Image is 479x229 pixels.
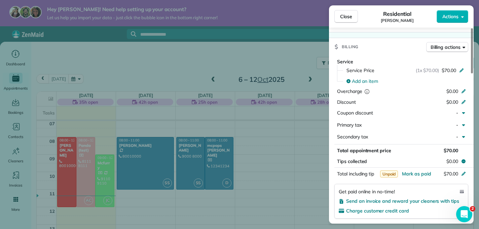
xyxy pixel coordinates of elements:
span: $0.00 [446,99,458,105]
span: 2 [470,206,475,211]
span: Secondary tax [337,134,368,140]
button: Close [334,10,358,23]
span: - [456,122,458,128]
button: Service Price(1x $70.00)$70.00 [342,65,468,76]
span: Mark as paid [402,171,431,177]
span: (1x $70.00) [416,67,439,74]
span: Billing [342,43,359,50]
span: $70.00 [442,67,456,74]
span: $70.00 [444,171,458,177]
span: $0.00 [446,158,458,165]
span: Actions [442,13,458,20]
span: Close [340,13,352,20]
span: $0.00 [446,88,458,94]
span: $70.00 [444,148,458,154]
span: Unpaid [380,170,398,177]
div: Overcharge [337,88,395,95]
span: Charge customer credit card [346,208,409,214]
span: Service [337,59,353,65]
span: Tips collected [337,158,367,165]
span: Add an item [352,78,378,85]
span: [PERSON_NAME] [381,18,414,23]
span: Residential [383,10,412,18]
span: Service Price [346,67,374,74]
span: - [456,134,458,140]
span: Primary tax [337,122,362,128]
iframe: Intercom live chat [456,206,472,222]
span: Total appointment price [337,148,391,154]
span: Billing actions [431,44,460,51]
button: Mark as paid [402,170,431,177]
span: Discount [337,99,356,105]
span: Get paid online in no-time! [339,188,395,195]
button: Add an item [342,76,468,87]
button: Tips collected$0.00 [334,157,468,166]
span: Total including tip [337,171,374,177]
span: - [456,110,458,116]
span: Send an invoice and reward your cleaners with tips [346,198,459,204]
span: Coupon discount [337,110,373,116]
